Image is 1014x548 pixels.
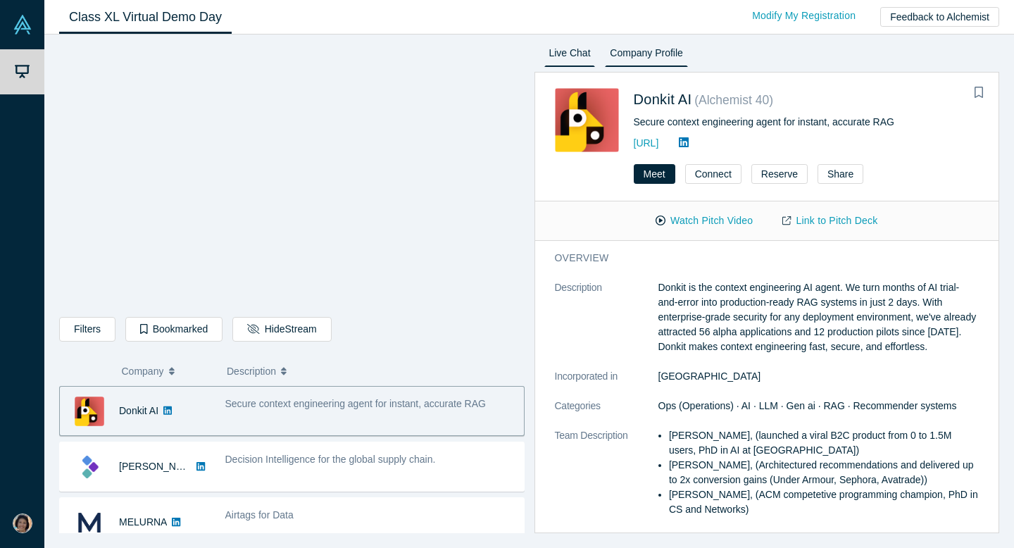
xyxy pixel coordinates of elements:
li: [PERSON_NAME], (ACM competetive programming champion, PhD in CS and Networks) [669,487,979,517]
span: Secure context engineering agent for instant, accurate RAG [225,398,486,409]
button: Meet [634,164,675,184]
button: Description [227,356,515,386]
a: MELURNA [119,516,167,528]
button: HideStream [232,317,331,342]
p: Donkit is the context engineering AI agent. We turn months of AI trial-and-error into production-... [658,280,979,354]
dt: Categories [555,399,658,428]
a: [PERSON_NAME] [119,461,200,472]
iframe: Alchemist Class XL Demo Day: Vault [60,46,524,306]
button: Watch Pitch Video [641,208,768,233]
dd: 11-50 [658,532,979,547]
img: MELURNA's Logo [75,508,104,537]
span: Decision Intelligence for the global supply chain. [225,454,436,465]
a: Link to Pitch Deck [768,208,892,233]
img: Sachi Sawamura's Account [13,513,32,533]
small: ( Alchemist 40 ) [694,93,773,107]
button: Feedback to Alchemist [880,7,999,27]
button: Reserve [751,164,808,184]
button: Share [818,164,863,184]
span: Company [122,356,164,386]
button: Bookmarked [125,317,223,342]
img: Donkit AI's Logo [75,397,104,426]
a: [URL] [634,137,659,149]
img: Alchemist Vault Logo [13,15,32,35]
span: Description [227,356,276,386]
li: [PERSON_NAME], (Architectured recommendations and delivered up to 2x conversion gains (Under Armo... [669,458,979,487]
button: Bookmark [969,83,989,103]
button: Company [122,356,213,386]
h3: overview [555,251,960,266]
a: Modify My Registration [737,4,870,28]
button: Connect [685,164,741,184]
span: Airtags for Data [225,509,294,521]
button: Filters [59,317,115,342]
li: [PERSON_NAME], (launched a viral B2C product from 0 to 1.5M users, PhD in AI at [GEOGRAPHIC_DATA]) [669,428,979,458]
dt: Team Description [555,428,658,532]
dt: Incorporated in [555,369,658,399]
dt: Description [555,280,658,369]
a: Company Profile [605,44,687,67]
div: Secure context engineering agent for instant, accurate RAG [634,115,979,130]
a: Donkit AI [119,405,158,416]
a: Donkit AI [634,92,692,107]
img: Kimaru AI's Logo [75,452,104,482]
span: Ops (Operations) · AI · LLM · Gen ai · RAG · Recommender systems [658,400,957,411]
a: Live Chat [544,44,596,67]
img: Donkit AI's Logo [555,88,619,152]
a: Class XL Virtual Demo Day [59,1,232,34]
dd: [GEOGRAPHIC_DATA] [658,369,979,384]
